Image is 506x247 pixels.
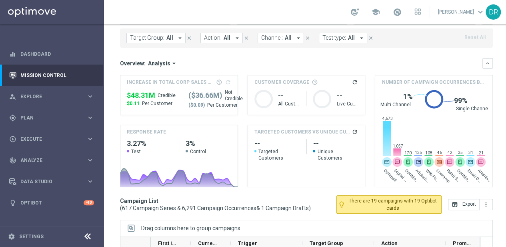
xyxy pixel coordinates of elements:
button: refresh [351,79,358,86]
span: $0.11 [127,100,140,107]
img: webPush.svg [414,157,423,167]
a: Settings [19,234,44,239]
span: Test type: [322,34,346,41]
div: Mission Control [9,65,94,86]
span: $48,311,541 [127,91,155,100]
span: Control [190,148,206,155]
a: Dashboard [20,43,94,65]
span: Explore [20,94,86,99]
i: person_search [9,93,16,100]
i: arrow_drop_down [234,34,241,42]
span: All [348,34,355,41]
div: Optimail [382,157,392,167]
img: paidAd.svg [434,157,444,167]
div: OptiMobile Push [403,157,413,167]
button: play_circle_outline Execute keyboard_arrow_right [9,136,94,142]
button: track_changes Analyze keyboard_arrow_right [9,157,94,164]
i: more_vert [483,201,489,208]
div: +10 [84,200,94,205]
h2: 3.27% [127,139,172,148]
i: arrow_drop_down [358,34,365,42]
i: arrow_drop_down [170,60,178,67]
div: Digital SMS marketing [392,157,402,167]
div: DR [486,4,501,20]
i: lightbulb [9,199,16,207]
div: OptiMobile In-App [455,157,465,167]
span: Adobe SFTP Prod [414,168,430,184]
h2: 3% [186,139,231,148]
span: Not Credible [225,89,243,102]
h2: empty [313,139,358,148]
div: equalizer Dashboard [9,51,94,57]
div: Liveramp [434,157,444,167]
i: refresh [352,129,358,135]
span: 135 [414,150,422,155]
button: Data Studio keyboard_arrow_right [9,178,94,185]
span: Analyze [20,158,86,163]
img: email.svg [466,157,475,167]
div: Optibot [9,192,94,213]
i: open_in_browser [452,201,458,208]
img: message-text.svg [476,157,486,167]
span: Targeted Customers [254,148,300,161]
span: 99% [454,96,468,105]
span: & [256,205,260,211]
span: Digital SMS marketing [393,168,409,184]
h4: Response Rate [127,128,166,136]
span: Unique Customers [313,148,358,161]
span: Attentive SMS [477,168,493,184]
span: ) [309,204,311,212]
i: keyboard_arrow_right [86,178,94,185]
span: Test [131,148,141,155]
i: close [186,35,192,41]
div: Adobe SFTP Prod [414,157,423,167]
i: track_changes [9,157,16,164]
div: lightbulb Optibot +10 [9,200,94,206]
span: Data Studio [20,179,86,184]
span: 35 [456,150,464,155]
div: Attentive SMS [476,157,486,167]
img: message-text.svg [445,157,454,167]
i: keyboard_arrow_down [485,61,490,66]
button: gps_fixed Plan keyboard_arrow_right [9,115,94,121]
span: Per Customer [207,102,238,108]
i: close [244,35,249,41]
span: 170 [403,150,412,156]
button: Mission Control [9,72,94,79]
h3: Overview: [120,60,146,67]
img: push.svg [403,157,413,167]
span: Action [381,240,398,246]
span: 42 [445,150,454,155]
img: push.svg [455,157,465,167]
span: 1% [403,92,413,101]
div: person_search Explore keyboard_arrow_right [9,93,94,100]
span: 1 Campaign Drafts [261,204,309,212]
multiple-options-button: Export to CSV [448,201,493,207]
span: All [285,34,292,41]
span: Target Group: [130,34,164,41]
span: Target Group [310,240,343,246]
img: push.svg [424,157,434,167]
i: gps_fixed [9,114,16,121]
span: Channel: [261,34,283,41]
div: Execute [9,136,86,143]
div: Data Studio [9,178,86,185]
button: more_vert [480,199,493,210]
button: Analysis arrow_drop_down [146,60,180,67]
div: Plan [9,114,86,121]
button: close [186,34,193,43]
div: Web Push Notifications [424,157,434,167]
span: Liveramp [435,168,451,184]
span: OptiMobile Push [404,168,420,184]
span: 21 [476,150,485,156]
span: Single Channel [456,105,489,112]
span: Promotions [453,240,472,246]
span: All [224,34,230,41]
span: keyboard_arrow_down [476,8,485,16]
button: open_in_browser Export [448,199,480,210]
i: lightbulb_outline [338,201,345,208]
